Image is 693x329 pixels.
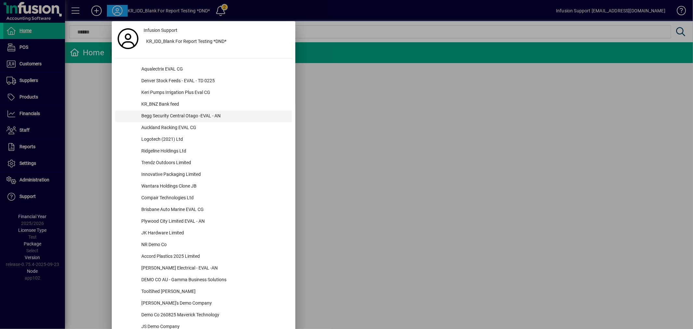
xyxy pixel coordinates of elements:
[115,263,292,274] button: [PERSON_NAME] Electrical - EVAL -AN
[115,134,292,146] button: Logotech (2021) Ltd
[115,298,292,309] button: [PERSON_NAME]'s Demo Company
[115,111,292,122] button: Begg Security Central Otago -EVAL - AN
[115,99,292,111] button: KR_BNZ Bank feed
[136,99,292,111] div: KR_BNZ Bank feed
[136,111,292,122] div: Begg Security Central Otago -EVAL - AN
[136,251,292,263] div: Accord Plastics 2025 Limited
[141,24,292,36] a: Infusion Support
[136,146,292,157] div: Ridgeline Holdings Ltd
[136,181,292,192] div: Wantara Holdings Clone JB
[115,274,292,286] button: DEMO CO AU - Gamma Business Solutions
[115,192,292,204] button: Compair Technologies Ltd
[115,228,292,239] button: JK Hardware Limited
[136,274,292,286] div: DEMO CO AU - Gamma Business Solutions
[136,169,292,181] div: Innovative Packaging Limited
[136,263,292,274] div: [PERSON_NAME] Electrical - EVAL -AN
[115,64,292,75] button: Aqualectrix EVAL CG
[115,181,292,192] button: Wantara Holdings Clone JB
[115,309,292,321] button: Demo Co 260825 Maverick Technology
[136,216,292,228] div: Plywood City Limited EVAL - AN
[136,75,292,87] div: Denver Stock Feeds - EVAL - TD 0225
[115,251,292,263] button: Accord Plastics 2025 Limited
[136,204,292,216] div: Brisbane Auto Marine EVAL CG
[136,122,292,134] div: Auckland Racking EVAL CG
[136,87,292,99] div: Keri Pumps Irrigation Plus Eval CG
[136,286,292,298] div: ToolShed [PERSON_NAME]
[115,75,292,87] button: Denver Stock Feeds - EVAL - TD 0225
[136,64,292,75] div: Aqualectrix EVAL CG
[115,87,292,99] button: Keri Pumps Irrigation Plus Eval CG
[136,239,292,251] div: NR Demo Co
[115,204,292,216] button: Brisbane Auto Marine EVAL CG
[144,27,177,34] span: Infusion Support
[136,228,292,239] div: JK Hardware Limited
[136,134,292,146] div: Logotech (2021) Ltd
[115,216,292,228] button: Plywood City Limited EVAL - AN
[115,146,292,157] button: Ridgeline Holdings Ltd
[136,157,292,169] div: Trendz Outdoors Limited
[115,157,292,169] button: Trendz Outdoors Limited
[136,298,292,309] div: [PERSON_NAME]'s Demo Company
[115,122,292,134] button: Auckland Racking EVAL CG
[141,36,292,48] button: KR_IDD_Blank For Report Testing *DND*
[115,33,141,45] a: Profile
[115,169,292,181] button: Innovative Packaging Limited
[115,286,292,298] button: ToolShed [PERSON_NAME]
[115,239,292,251] button: NR Demo Co
[136,192,292,204] div: Compair Technologies Ltd
[136,309,292,321] div: Demo Co 260825 Maverick Technology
